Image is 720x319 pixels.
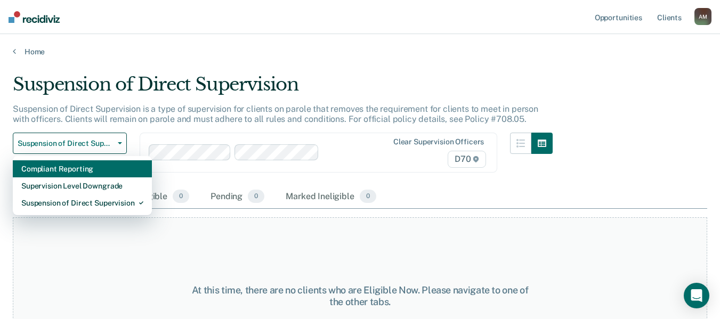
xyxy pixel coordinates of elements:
[360,190,376,203] span: 0
[9,11,60,23] img: Recidiviz
[248,190,264,203] span: 0
[18,139,114,148] span: Suspension of Direct Supervision
[173,190,189,203] span: 0
[694,8,711,25] button: AM
[694,8,711,25] div: A M
[21,194,143,211] div: Suspension of Direct Supervision
[13,133,127,154] button: Suspension of Direct Supervision
[13,73,553,104] div: Suspension of Direct Supervision
[21,177,143,194] div: Supervision Level Downgrade
[21,160,143,177] div: Compliant Reporting
[208,185,266,209] div: Pending0
[13,104,538,124] p: Suspension of Direct Supervision is a type of supervision for clients on parole that removes the ...
[187,284,533,307] div: At this time, there are no clients who are Eligible Now. Please navigate to one of the other tabs.
[13,47,707,56] a: Home
[284,185,378,209] div: Marked Ineligible0
[393,137,484,146] div: Clear supervision officers
[684,283,709,308] div: Open Intercom Messenger
[448,151,486,168] span: D70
